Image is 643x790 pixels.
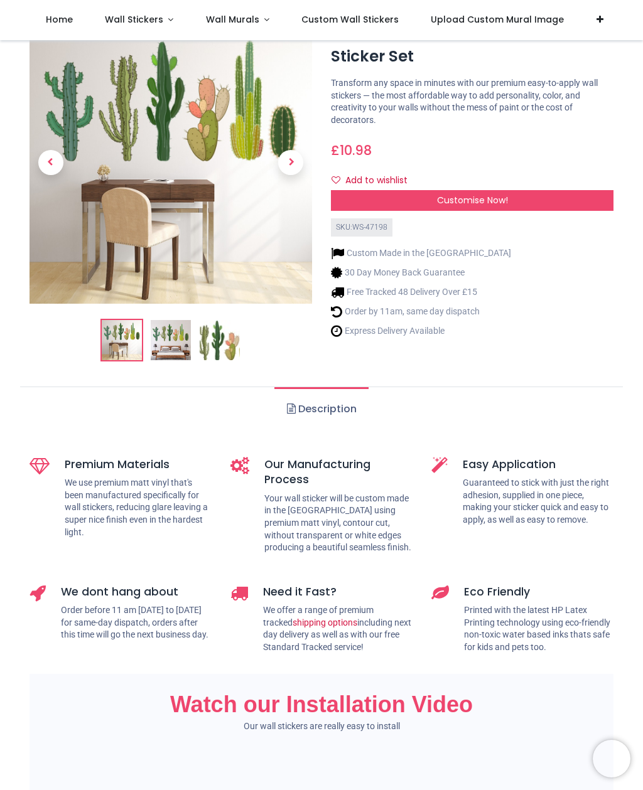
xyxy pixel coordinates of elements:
[151,320,191,360] img: WS-47198-02
[30,720,613,733] p: Our wall stickers are really easy to install
[170,691,473,717] span: Watch our Installation Video
[331,247,511,260] li: Custom Made in the [GEOGRAPHIC_DATA]
[263,584,413,600] h5: Need it Fast?
[331,218,392,237] div: SKU: WS-47198
[65,457,212,472] h5: Premium Materials
[437,194,508,206] span: Customise Now!
[65,477,212,538] p: We use premium matt vinyl that's been manufactured specifically for wall stickers, reducing glare...
[332,176,340,184] i: Add to wishlist
[463,477,613,526] p: Guaranteed to stick with just the right adhesion, supplied in one piece, making your sticker quic...
[61,584,212,600] h5: We dont hang about
[464,584,613,600] h5: Eco Friendly
[593,740,630,777] iframe: Brevo live chat
[61,604,212,641] p: Order before 11 am [DATE] to [DATE] for same-day dispatch, orders after this time will go the nex...
[274,387,368,431] a: Description
[30,64,72,262] a: Previous
[331,324,511,338] li: Express Delivery Available
[331,286,511,299] li: Free Tracked 48 Delivery Over £15
[331,77,613,126] p: Transform any space in minutes with our premium easy-to-apply wall stickers — the most affordable...
[431,13,564,26] span: Upload Custom Mural Image
[331,266,511,279] li: 30 Day Money Back Guarantee
[331,141,372,159] span: £
[331,170,418,191] button: Add to wishlistAdd to wishlist
[46,13,73,26] span: Home
[264,457,413,488] h5: Our Manufacturing Process
[270,64,313,262] a: Next
[464,604,613,653] p: Printed with the latest HP Latex Printing technology using eco-friendly non-toxic water based ink...
[38,150,63,175] span: Previous
[463,457,613,472] h5: Easy Application
[331,24,613,67] h1: Mixed Cactus Desert Plant Wall Sticker Set
[331,305,511,318] li: Order by 11am, same day dispatch
[301,13,399,26] span: Custom Wall Stickers
[200,320,240,360] img: WS-47198-03
[264,493,413,554] p: Your wall sticker will be custom made in the [GEOGRAPHIC_DATA] using premium matt vinyl, contour ...
[206,13,259,26] span: Wall Murals
[102,320,142,360] img: Mixed Cactus Desert Plant Wall Sticker Set
[105,13,163,26] span: Wall Stickers
[340,141,372,159] span: 10.98
[293,617,357,627] a: shipping options
[30,21,312,304] img: Mixed Cactus Desert Plant Wall Sticker Set
[278,150,303,175] span: Next
[263,604,413,653] p: We offer a range of premium tracked including next day delivery as well as with our free Standard...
